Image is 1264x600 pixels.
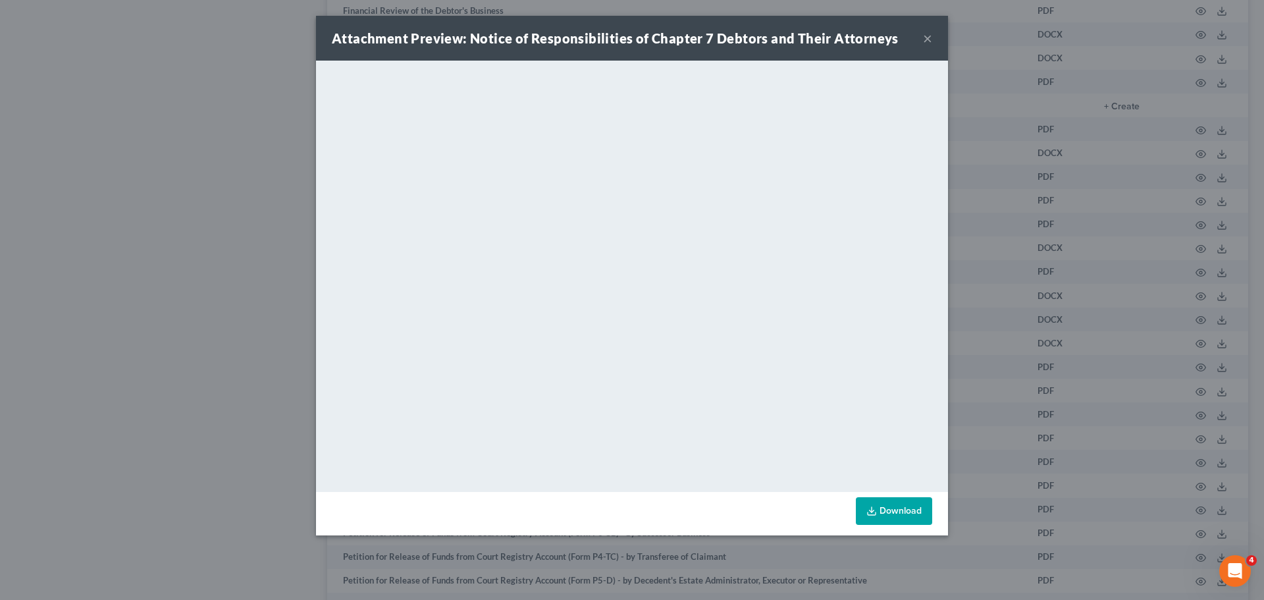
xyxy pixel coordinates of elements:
strong: Attachment Preview: Notice of Responsibilities of Chapter 7 Debtors and Their Attorneys [332,30,899,46]
button: × [923,30,932,46]
span: 4 [1246,555,1257,566]
iframe: <object ng-attr-data='[URL][DOMAIN_NAME]' type='application/pdf' width='100%' height='650px'></ob... [316,61,948,489]
a: Download [856,497,932,525]
iframe: Intercom live chat [1219,555,1251,587]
